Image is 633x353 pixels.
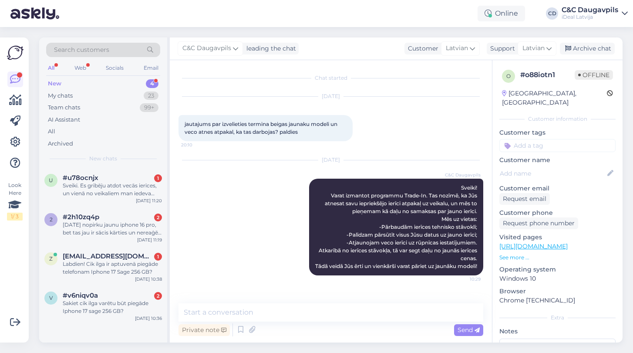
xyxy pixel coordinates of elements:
[487,44,515,53] div: Support
[181,142,214,148] span: 20:10
[7,181,23,221] div: Look Here
[502,89,607,107] div: [GEOGRAPHIC_DATA], [GEOGRAPHIC_DATA]
[562,7,628,20] a: C&C DaugavpilsiDeal Latvija
[49,295,53,301] span: v
[404,44,438,53] div: Customer
[73,62,88,74] div: Web
[154,292,162,300] div: 2
[499,296,616,305] p: Chrome [TECHNICAL_ID]
[48,127,55,136] div: All
[48,103,80,112] div: Team chats
[499,265,616,274] p: Operating system
[445,172,481,178] span: C&C Daugavpils
[63,221,162,237] div: [DATE] nopirku jaunu iphone 16 pro, bet tas jau ir sācis kārties un nereaģēt ik pa laikam. Vai va...
[137,237,162,243] div: [DATE] 11:19
[49,177,53,183] span: u
[46,62,56,74] div: All
[458,326,480,334] span: Send
[499,233,616,242] p: Visited pages
[178,324,230,336] div: Private note
[48,115,80,124] div: AI Assistant
[506,73,511,79] span: o
[50,216,53,223] span: 2
[135,276,162,282] div: [DATE] 10:38
[499,115,616,123] div: Customer information
[499,139,616,152] input: Add a tag
[499,287,616,296] p: Browser
[499,314,616,322] div: Extra
[448,276,481,282] span: 10:29
[546,7,558,20] div: CD
[48,92,73,100] div: My chats
[48,79,61,88] div: New
[499,193,550,205] div: Request email
[63,174,98,182] span: #u78ocnjx
[499,184,616,193] p: Customer email
[182,44,231,53] span: C&C Daugavpils
[499,242,568,250] a: [URL][DOMAIN_NAME]
[49,255,53,262] span: z
[144,92,158,100] div: 23
[178,156,483,164] div: [DATE]
[48,139,73,148] div: Archived
[154,174,162,182] div: 1
[499,128,616,137] p: Customer tags
[89,155,117,163] span: New chats
[315,184,478,269] span: Sveiki! Varat izmantot programmu Trade-In. Tas nozīmē, ka Jūs atnesat savu iepriekšējo ierīci atp...
[63,299,162,315] div: Sakiet cik ilga varētu būt piegāde Iphone 17 sage 256 GB?
[478,6,525,21] div: Online
[499,274,616,283] p: Windows 10
[520,70,575,80] div: # o88iotn1
[446,44,468,53] span: Latvian
[140,103,158,112] div: 99+
[146,79,158,88] div: 4
[63,260,162,276] div: Labdien! Cik ilga ir aptuvenā piegāde telefonam Iphone 17 Sage 256 GB?
[499,254,616,261] p: See more ...
[499,208,616,217] p: Customer phone
[154,253,162,261] div: 1
[63,213,99,221] span: #2h10zq4p
[499,217,578,229] div: Request phone number
[136,197,162,204] div: [DATE] 11:20
[7,44,24,61] img: Askly Logo
[522,44,545,53] span: Latvian
[178,92,483,100] div: [DATE]
[63,292,98,299] span: #v6niqv0a
[135,315,162,322] div: [DATE] 10:36
[562,14,618,20] div: iDeal Latvija
[178,74,483,82] div: Chat started
[560,43,615,54] div: Archive chat
[7,213,23,221] div: 1 / 3
[54,45,109,54] span: Search customers
[154,214,162,221] div: 2
[499,156,616,165] p: Customer name
[63,252,153,260] span: zarina.ilzee@gmail.com
[63,182,162,197] div: Sveiki. Es gribēju atdot vecās ierīces, un vienā no veikaliem man iedeva uzlīmi, ar kuru varu nos...
[562,7,618,14] div: C&C Daugavpils
[243,44,296,53] div: leading the chat
[575,70,613,80] span: Offline
[142,62,160,74] div: Email
[499,327,616,336] p: Notes
[500,169,606,178] input: Add name
[185,121,339,135] span: jautajums par izvelieties termina beigas jaunaku modeli un veco atnes atpakal, ka tas darbojas? p...
[104,62,125,74] div: Socials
